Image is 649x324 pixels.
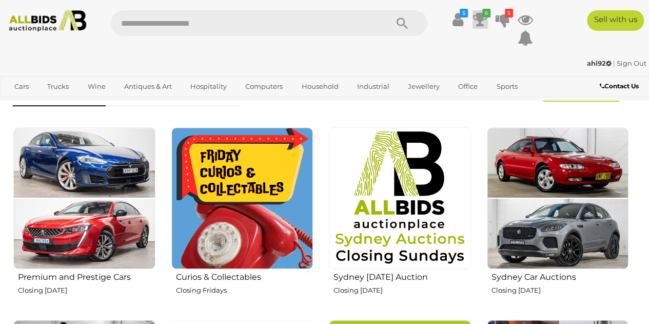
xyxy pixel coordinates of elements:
[13,127,155,270] img: Premium and Prestige Cars
[350,78,396,95] a: Industrial
[587,59,612,67] strong: ahi92
[294,78,345,95] a: Household
[600,81,641,92] a: Contact Us
[613,59,615,67] span: |
[18,284,155,296] p: Closing [DATE]
[8,78,35,95] a: Cars
[171,127,313,270] img: Curios & Collectables
[333,270,471,282] h2: Sydney [DATE] Auction
[171,127,313,312] a: Curios & Collectables Closing Fridays
[176,270,313,282] h2: Curios & Collectables
[489,78,524,95] a: Sports
[117,78,179,95] a: Antiques & Art
[617,59,646,67] a: Sign Out
[600,82,639,90] b: Contact Us
[328,127,471,312] a: Sydney [DATE] Auction Closing [DATE]
[239,78,289,95] a: Computers
[13,127,155,312] a: Premium and Prestige Cars Closing [DATE]
[587,59,613,67] a: ahi92
[5,10,90,32] img: Allbids.com.au
[450,10,465,29] a: $
[587,10,644,31] a: Sell with us
[495,10,510,29] a: 5
[482,9,490,17] i: 6
[486,127,629,312] a: Sydney Car Auctions Closing [DATE]
[473,10,488,29] a: 6
[18,270,155,282] h2: Premium and Prestige Cars
[329,127,471,270] img: Sydney Sunday Auction
[491,270,629,282] h2: Sydney Car Auctions
[184,78,233,95] a: Hospitality
[460,9,468,17] i: $
[505,9,513,17] i: 5
[8,95,94,112] a: [GEOGRAPHIC_DATA]
[81,78,112,95] a: Wine
[401,78,446,95] a: Jewellery
[376,10,427,36] button: Search
[487,127,629,270] img: Sydney Car Auctions
[333,284,471,296] p: Closing [DATE]
[491,284,629,296] p: Closing [DATE]
[176,284,313,296] p: Closing Fridays
[41,78,75,95] a: Trucks
[451,78,484,95] a: Office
